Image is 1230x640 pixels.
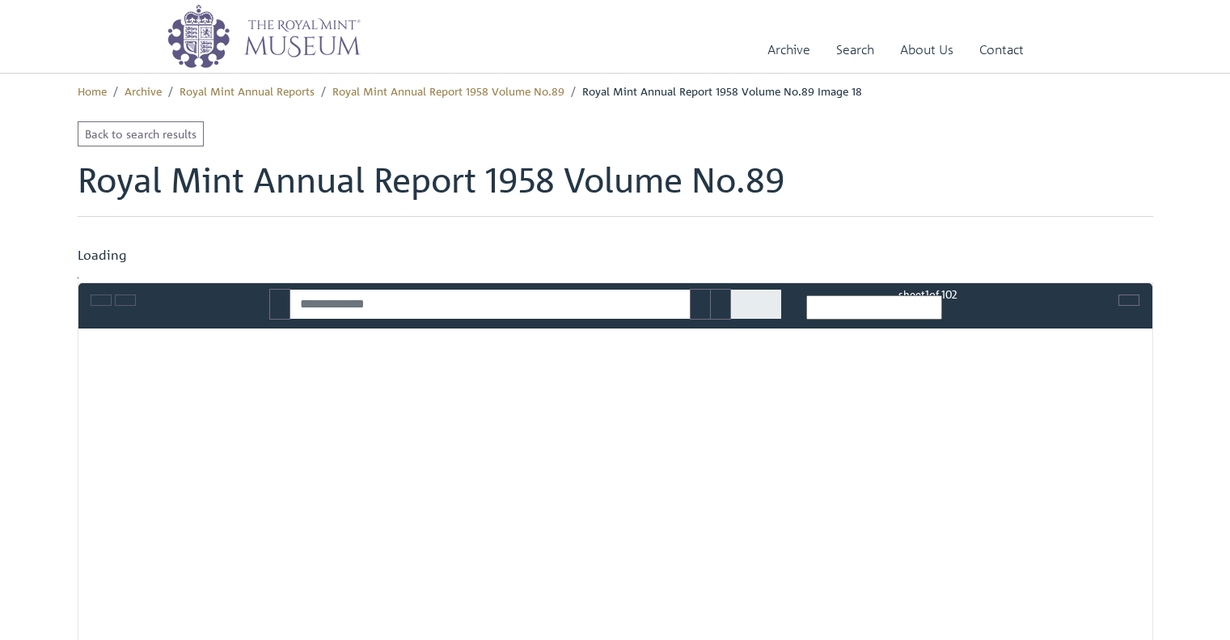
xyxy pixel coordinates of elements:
button: Previous Match [690,289,711,320]
p: Loading [78,245,1153,265]
a: Archive [125,83,162,98]
a: Archive [767,27,810,73]
div: sheet of 102 [806,286,1050,302]
h1: Royal Mint Annual Report 1958 Volume No.89 [78,159,1153,216]
a: Search [836,27,874,73]
button: Toggle text selection (Alt+T) [91,295,112,306]
a: Home [78,83,107,98]
a: Contact [979,27,1024,73]
span: 1 [925,287,929,301]
input: Search for [290,289,691,320]
img: logo_wide.png [167,4,361,69]
a: Royal Mint Annual Report 1958 Volume No.89 [332,83,564,98]
a: About Us [900,27,953,73]
a: Back to search results [78,121,204,146]
button: Open transcription window [115,295,136,306]
button: Next Match [710,289,731,320]
button: Search [269,289,290,320]
a: Royal Mint Annual Reports [180,83,315,98]
span: Royal Mint Annual Report 1958 Volume No.89 Image 18 [582,83,862,98]
button: Full screen mode [1118,295,1139,306]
